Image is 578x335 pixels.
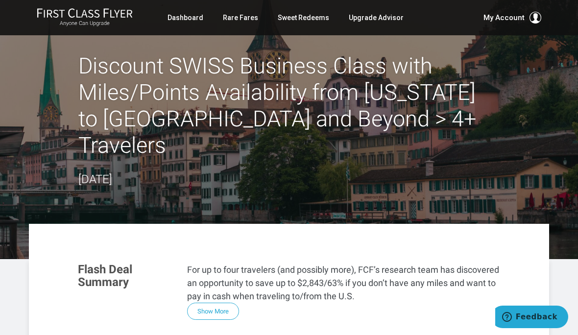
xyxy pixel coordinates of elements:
button: My Account [483,12,541,24]
iframe: Opens a widget where you can find more information [495,306,568,330]
img: First Class Flyer [37,8,133,18]
button: Show More [187,303,239,320]
a: Dashboard [168,9,203,26]
h2: Discount SWISS Business Class with Miles/Points Availability from [US_STATE] to [GEOGRAPHIC_DATA]... [78,53,500,159]
a: Rare Fares [223,9,258,26]
small: Anyone Can Upgrade [37,20,133,27]
time: [DATE] [78,172,112,186]
p: For up to four travelers (and possibly more), FCF’s research team has discovered an opportunity t... [187,263,500,303]
a: Sweet Redeems [278,9,329,26]
span: My Account [483,12,525,24]
a: First Class FlyerAnyone Can Upgrade [37,8,133,27]
a: Upgrade Advisor [349,9,404,26]
h3: Flash Deal Summary [78,263,172,289]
